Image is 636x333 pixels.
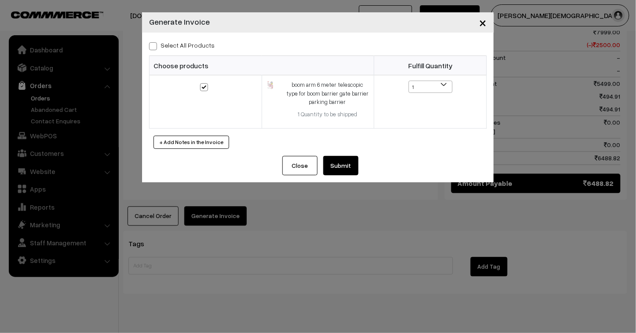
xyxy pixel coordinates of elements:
button: Close [282,156,318,175]
th: Choose products [150,56,374,75]
img: 17203315258594boom-arm-for-gate-barrier.jpg [267,81,273,89]
span: 1 [409,81,453,93]
label: Select all Products [149,41,215,50]
div: 1 Quantity to be shipped [286,110,369,119]
button: Submit [323,156,358,175]
button: Close [472,9,494,36]
div: boom arm 6 meter telescopic type for boom barrier gate barrier parking barrier [286,81,369,107]
span: 1 [409,81,452,93]
button: + Add Notes in the Invoice [154,136,229,149]
span: × [479,14,487,30]
h4: Generate Invoice [149,16,210,28]
th: Fulfill Quantity [374,56,487,75]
